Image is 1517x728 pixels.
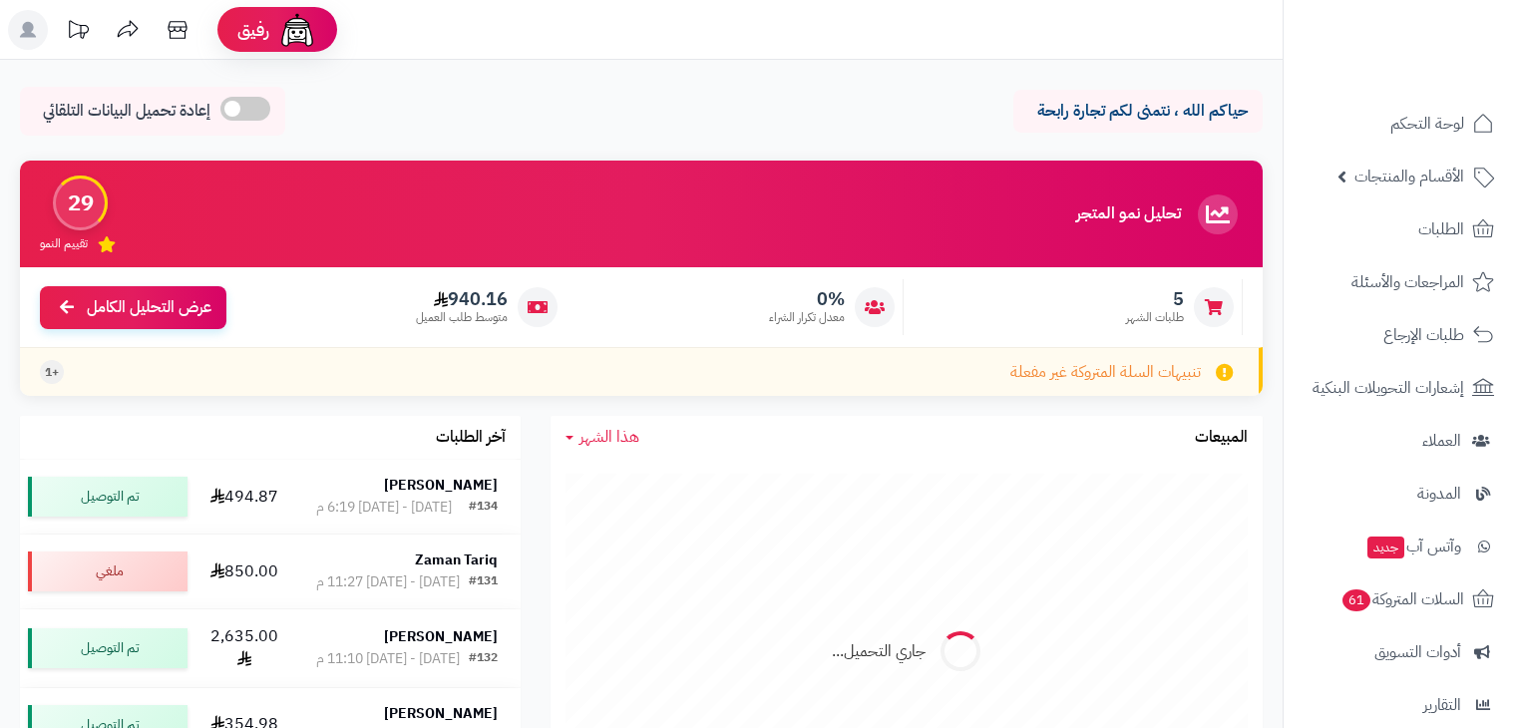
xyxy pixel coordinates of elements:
[1296,311,1505,359] a: طلبات الإرجاع
[195,460,293,534] td: 494.87
[1418,215,1464,243] span: الطلبات
[1365,533,1461,560] span: وآتس آب
[384,475,498,496] strong: [PERSON_NAME]
[769,309,845,326] span: معدل تكرار الشراء
[1340,585,1464,613] span: السلات المتروكة
[1296,628,1505,676] a: أدوات التسويق
[1422,427,1461,455] span: العملاء
[40,286,226,329] a: عرض التحليل الكامل
[316,649,460,669] div: [DATE] - [DATE] 11:10 م
[1296,417,1505,465] a: العملاء
[1296,100,1505,148] a: لوحة التحكم
[1417,480,1461,508] span: المدونة
[1076,205,1181,223] h3: تحليل نمو المتجر
[1374,638,1461,666] span: أدوات التسويق
[384,626,498,647] strong: [PERSON_NAME]
[384,703,498,724] strong: [PERSON_NAME]
[1296,523,1505,570] a: وآتس آبجديد
[1367,537,1404,558] span: جديد
[316,498,452,518] div: [DATE] - [DATE] 6:19 م
[566,426,639,449] a: هذا الشهر
[1423,691,1461,719] span: التقارير
[1342,589,1370,611] span: 61
[1351,268,1464,296] span: المراجعات والأسئلة
[769,288,845,310] span: 0%
[316,572,460,592] div: [DATE] - [DATE] 11:27 م
[195,535,293,608] td: 850.00
[28,628,188,668] div: تم التوصيل
[1354,163,1464,190] span: الأقسام والمنتجات
[40,235,88,252] span: تقييم النمو
[277,10,317,50] img: ai-face.png
[195,609,293,687] td: 2,635.00
[436,429,506,447] h3: آخر الطلبات
[1313,374,1464,402] span: إشعارات التحويلات البنكية
[28,477,188,517] div: تم التوصيل
[1390,110,1464,138] span: لوحة التحكم
[415,549,498,570] strong: Zaman Tariq
[43,100,210,123] span: إعادة تحميل البيانات التلقائي
[1296,205,1505,253] a: الطلبات
[469,498,498,518] div: #134
[1028,100,1248,123] p: حياكم الله ، نتمنى لكم تجارة رابحة
[1296,258,1505,306] a: المراجعات والأسئلة
[1126,309,1184,326] span: طلبات الشهر
[53,10,103,55] a: تحديثات المنصة
[237,18,269,42] span: رفيق
[469,572,498,592] div: #131
[469,649,498,669] div: #132
[1296,470,1505,518] a: المدونة
[1010,361,1201,384] span: تنبيهات السلة المتروكة غير مفعلة
[1381,56,1498,98] img: logo-2.png
[87,296,211,319] span: عرض التحليل الكامل
[416,288,508,310] span: 940.16
[1296,364,1505,412] a: إشعارات التحويلات البنكية
[416,309,508,326] span: متوسط طلب العميل
[28,551,188,591] div: ملغي
[579,425,639,449] span: هذا الشهر
[1126,288,1184,310] span: 5
[45,364,59,381] span: +1
[1296,575,1505,623] a: السلات المتروكة61
[1195,429,1248,447] h3: المبيعات
[1383,321,1464,349] span: طلبات الإرجاع
[832,640,926,663] div: جاري التحميل...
